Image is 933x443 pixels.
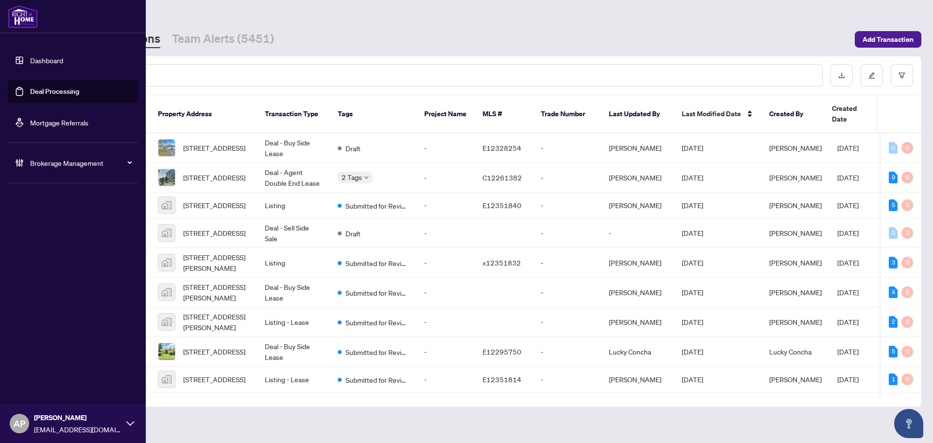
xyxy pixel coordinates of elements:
[769,229,822,237] span: [PERSON_NAME]
[150,95,257,133] th: Property Address
[475,95,533,133] th: MLS #
[824,95,892,133] th: Created Date
[158,343,175,360] img: thumbnail-img
[346,347,409,357] span: Submitted for Review
[183,346,245,357] span: [STREET_ADDRESS]
[682,201,703,210] span: [DATE]
[769,318,822,326] span: [PERSON_NAME]
[682,108,741,119] span: Last Modified Date
[158,140,175,156] img: thumbnail-img
[682,173,703,182] span: [DATE]
[158,254,175,271] img: thumbnail-img
[889,286,898,298] div: 4
[533,337,601,367] td: -
[257,133,330,163] td: Deal - Buy Side Lease
[346,228,361,239] span: Draft
[894,409,923,438] button: Open asap
[837,173,859,182] span: [DATE]
[533,367,601,392] td: -
[364,175,369,180] span: down
[416,193,475,218] td: -
[158,284,175,301] img: thumbnail-img
[257,248,330,278] td: Listing
[14,417,25,430] span: AP
[891,64,913,87] button: filter
[30,56,63,65] a: Dashboard
[257,95,330,133] th: Transaction Type
[30,87,79,96] a: Deal Processing
[889,257,898,268] div: 3
[674,95,761,133] th: Last Modified Date
[861,64,883,87] button: edit
[416,367,475,392] td: -
[889,373,898,385] div: 1
[901,316,913,328] div: 0
[601,248,674,278] td: [PERSON_NAME]
[601,218,674,248] td: -
[682,288,703,297] span: [DATE]
[601,193,674,218] td: [PERSON_NAME]
[769,288,822,297] span: [PERSON_NAME]
[601,278,674,307] td: [PERSON_NAME]
[483,258,521,267] span: x12351832
[342,172,362,183] span: 2 Tags
[257,367,330,392] td: Listing - Lease
[346,374,409,385] span: Submitted for Review
[838,72,845,79] span: download
[832,103,873,124] span: Created Date
[769,258,822,267] span: [PERSON_NAME]
[483,143,521,152] span: E12328254
[682,375,703,384] span: [DATE]
[158,169,175,186] img: thumbnail-img
[682,143,703,152] span: [DATE]
[257,278,330,307] td: Deal - Buy Side Lease
[889,172,898,183] div: 9
[601,337,674,367] td: Lucky Concha
[346,200,409,211] span: Submitted for Review
[257,307,330,337] td: Listing - Lease
[158,371,175,388] img: thumbnail-img
[533,248,601,278] td: -
[416,95,475,133] th: Project Name
[183,200,245,211] span: [STREET_ADDRESS]
[183,142,245,153] span: [STREET_ADDRESS]
[889,227,898,239] div: 0
[346,143,361,154] span: Draft
[183,311,249,333] span: [STREET_ADDRESS][PERSON_NAME]
[346,258,409,268] span: Submitted for Review
[769,347,812,356] span: Lucky Concha
[889,346,898,357] div: 5
[172,31,274,48] a: Team Alerts (5451)
[257,193,330,218] td: Listing
[837,143,859,152] span: [DATE]
[601,307,674,337] td: [PERSON_NAME]
[8,5,38,28] img: logo
[901,346,913,357] div: 0
[901,227,913,239] div: 0
[330,95,416,133] th: Tags
[855,31,921,48] button: Add Transaction
[889,199,898,211] div: 5
[34,412,121,423] span: [PERSON_NAME]
[837,375,859,384] span: [DATE]
[682,318,703,326] span: [DATE]
[346,317,409,328] span: Submitted for Review
[416,278,475,307] td: -
[837,201,859,210] span: [DATE]
[183,282,249,303] span: [STREET_ADDRESS][PERSON_NAME]
[889,142,898,154] div: 0
[901,257,913,268] div: 0
[761,95,824,133] th: Created By
[257,163,330,193] td: Deal - Agent Double End Lease
[863,32,914,47] span: Add Transaction
[837,229,859,237] span: [DATE]
[483,201,521,210] span: E12351840
[533,218,601,248] td: -
[34,424,121,435] span: [EMAIL_ADDRESS][DOMAIN_NAME]
[769,173,822,182] span: [PERSON_NAME]
[416,248,475,278] td: -
[183,252,249,273] span: [STREET_ADDRESS][PERSON_NAME]
[601,133,674,163] td: [PERSON_NAME]
[601,163,674,193] td: [PERSON_NAME]
[183,228,245,238] span: [STREET_ADDRESS]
